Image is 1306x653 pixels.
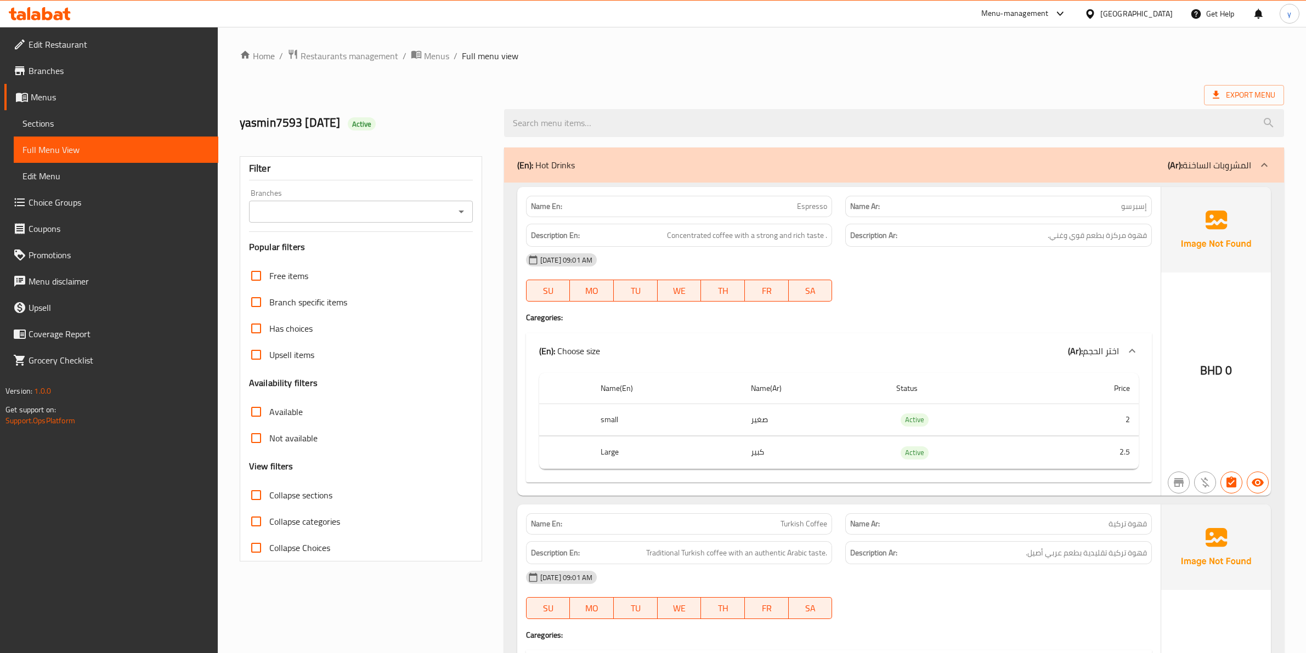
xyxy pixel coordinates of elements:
h3: View filters [249,460,293,473]
span: Coverage Report [29,327,210,340]
p: Choose size [539,344,600,357]
span: Active [348,119,376,129]
li: / [403,49,406,63]
span: Concentrated coffee with a strong and rich taste . [667,229,827,242]
th: Large [592,436,742,469]
span: Espresso [797,201,827,212]
th: Name(En) [592,373,742,404]
span: Branch specific items [269,296,347,309]
span: اختر الحجم [1083,343,1119,359]
span: قهوة تركية [1109,518,1147,530]
h2: yasmin7593 [DATE] [240,115,491,131]
span: Turkish Coffee [781,518,827,530]
a: Upsell [4,294,218,321]
h4: Caregories: [526,312,1152,323]
span: Available [269,405,303,418]
a: Promotions [4,242,218,268]
a: Edit Menu [14,163,218,189]
span: Traditional Turkish coffee with an authentic Arabic taste. [646,546,827,560]
a: Coverage Report [4,321,218,347]
li: / [279,49,283,63]
button: TU [614,280,658,302]
span: SU [531,600,566,616]
td: 2 [1038,404,1139,436]
span: TU [618,283,653,299]
a: Branches [4,58,218,84]
span: Upsell items [269,348,314,361]
img: Ae5nvW7+0k+MAAAAAElFTkSuQmCC [1161,504,1271,590]
button: Available [1247,472,1269,493]
span: TH [705,283,740,299]
span: Collapse categories [269,515,340,528]
span: WE [662,283,697,299]
span: Restaurants management [301,49,398,63]
span: Active [901,413,929,426]
div: Filter [249,157,473,180]
span: Upsell [29,301,210,314]
li: / [454,49,457,63]
p: Hot Drinks [517,158,575,172]
button: SA [789,597,833,619]
div: (En): Hot Drinks(Ar):المشروبات الساخنة [504,147,1284,183]
span: Sections [22,117,210,130]
p: المشروبات الساخنة [1168,158,1251,172]
a: Menu disclaimer [4,268,218,294]
td: 2.5 [1038,436,1139,469]
span: WE [662,600,697,616]
span: SU [531,283,566,299]
button: TH [701,280,745,302]
button: SU [526,597,570,619]
a: Grocery Checklist [4,347,218,373]
span: Collapse Choices [269,541,330,554]
a: Support.OpsPlatform [5,413,75,428]
button: WE [658,280,702,302]
button: FR [745,597,789,619]
a: Menus [4,84,218,110]
span: إسبرسو [1121,201,1147,212]
div: (En): Choose size(Ar):اختر الحجم [526,333,1152,368]
th: Name(Ar) [742,373,887,404]
a: Full Menu View [14,137,218,163]
div: [GEOGRAPHIC_DATA] [1100,8,1173,20]
input: search [504,109,1284,137]
button: Has choices [1220,472,1242,493]
span: Promotions [29,248,210,262]
table: choices table [539,373,1139,469]
span: قهوة تركية تقليدية بطعم عربي أصيل. [1026,546,1147,560]
span: Not available [269,431,318,445]
span: Version: [5,384,32,398]
button: TU [614,597,658,619]
span: MO [574,283,609,299]
b: (Ar): [1168,157,1183,173]
a: Home [240,49,275,63]
a: Menus [411,49,449,63]
div: Active [901,446,929,459]
span: y [1287,8,1291,20]
button: TH [701,597,745,619]
td: كبير [742,436,887,469]
span: Has choices [269,322,313,335]
a: Edit Restaurant [4,31,218,58]
th: small [592,404,742,436]
nav: breadcrumb [240,49,1284,63]
span: FR [749,283,784,299]
button: Purchased item [1194,472,1216,493]
span: 0 [1225,360,1232,381]
strong: Name En: [531,518,562,530]
span: Grocery Checklist [29,354,210,367]
strong: Name Ar: [850,201,880,212]
span: Export Menu [1213,88,1275,102]
a: Restaurants management [287,49,398,63]
span: Menu disclaimer [29,275,210,288]
button: WE [658,597,702,619]
strong: Description En: [531,546,580,560]
b: (En): [539,343,555,359]
span: Coupons [29,222,210,235]
span: 1.0.0 [34,384,51,398]
button: MO [570,597,614,619]
span: Menus [424,49,449,63]
img: Ae5nvW7+0k+MAAAAAElFTkSuQmCC [1161,187,1271,272]
b: (En): [517,157,533,173]
strong: Name Ar: [850,518,880,530]
span: قهوة مركزة بطعم قوي وغني. [1048,229,1147,242]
